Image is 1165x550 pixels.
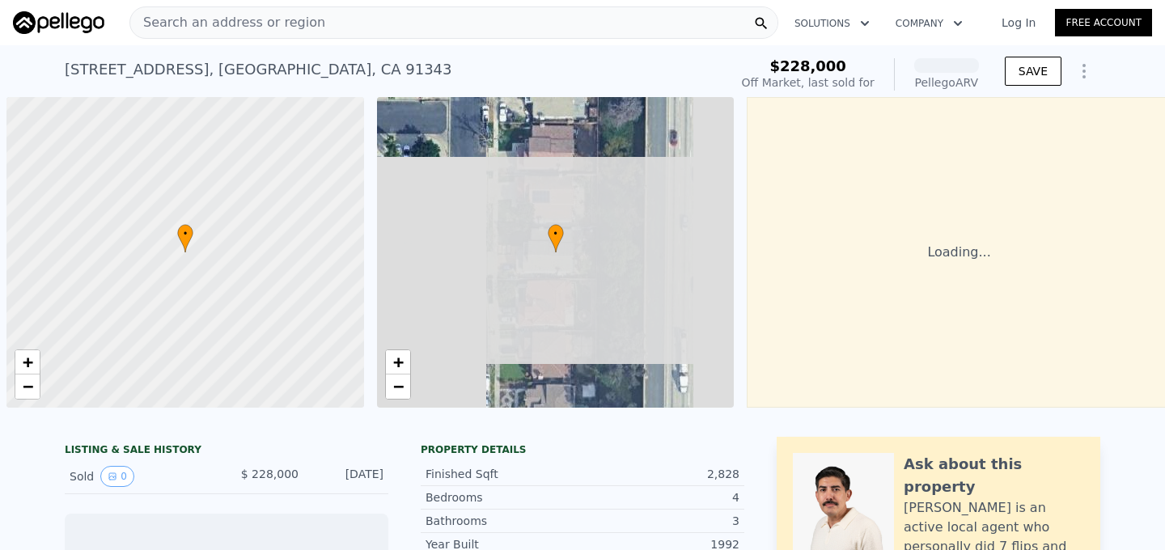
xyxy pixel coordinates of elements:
[241,467,299,480] span: $ 228,000
[23,352,33,372] span: +
[392,352,403,372] span: +
[15,374,40,399] a: Zoom out
[914,74,979,91] div: Pellego ARV
[548,224,564,252] div: •
[1005,57,1061,86] button: SAVE
[130,13,325,32] span: Search an address or region
[582,466,739,482] div: 2,828
[65,443,388,459] div: LISTING & SALE HISTORY
[13,11,104,34] img: Pellego
[883,9,976,38] button: Company
[982,15,1055,31] a: Log In
[769,57,846,74] span: $228,000
[65,58,452,81] div: [STREET_ADDRESS] , [GEOGRAPHIC_DATA] , CA 91343
[23,376,33,396] span: −
[426,513,582,529] div: Bathrooms
[421,443,744,456] div: Property details
[904,453,1084,498] div: Ask about this property
[582,489,739,506] div: 4
[311,466,383,487] div: [DATE]
[386,350,410,374] a: Zoom in
[15,350,40,374] a: Zoom in
[70,466,214,487] div: Sold
[582,513,739,529] div: 3
[426,489,582,506] div: Bedrooms
[548,226,564,241] span: •
[742,74,875,91] div: Off Market, last sold for
[100,466,134,487] button: View historical data
[177,226,193,241] span: •
[386,374,410,399] a: Zoom out
[426,466,582,482] div: Finished Sqft
[1068,55,1100,87] button: Show Options
[177,224,193,252] div: •
[392,376,403,396] span: −
[782,9,883,38] button: Solutions
[1055,9,1152,36] a: Free Account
